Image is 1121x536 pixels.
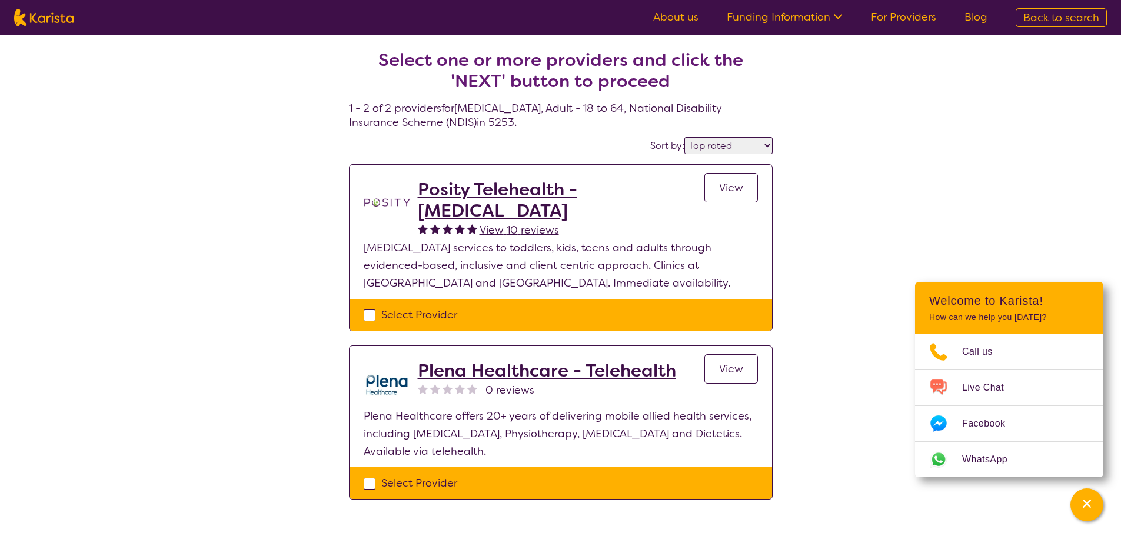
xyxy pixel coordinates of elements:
[364,239,758,292] p: [MEDICAL_DATA] services to toddlers, kids, teens and adults through evidenced-based, inclusive an...
[653,10,698,24] a: About us
[719,362,743,376] span: View
[962,343,1007,361] span: Call us
[929,294,1089,308] h2: Welcome to Karista!
[1016,8,1107,27] a: Back to search
[650,139,684,152] label: Sort by:
[364,407,758,460] p: Plena Healthcare offers 20+ years of delivering mobile allied health services, including [MEDICAL...
[418,179,704,221] a: Posity Telehealth - [MEDICAL_DATA]
[430,384,440,394] img: nonereviewstar
[455,224,465,234] img: fullstar
[704,173,758,202] a: View
[1023,11,1099,25] span: Back to search
[704,354,758,384] a: View
[871,10,936,24] a: For Providers
[418,224,428,234] img: fullstar
[480,223,559,237] span: View 10 reviews
[1070,488,1103,521] button: Channel Menu
[349,21,773,129] h4: 1 - 2 of 2 providers for [MEDICAL_DATA] , Adult - 18 to 64 , National Disability Insurance Scheme...
[418,360,676,381] a: Plena Healthcare - Telehealth
[467,224,477,234] img: fullstar
[915,334,1103,477] ul: Choose channel
[364,179,411,226] img: t1bslo80pcylnzwjhndq.png
[443,224,453,234] img: fullstar
[430,224,440,234] img: fullstar
[727,10,843,24] a: Funding Information
[962,379,1018,397] span: Live Chat
[915,282,1103,477] div: Channel Menu
[915,442,1103,477] a: Web link opens in a new tab.
[418,384,428,394] img: nonereviewstar
[363,49,759,92] h2: Select one or more providers and click the 'NEXT' button to proceed
[467,384,477,394] img: nonereviewstar
[719,181,743,195] span: View
[929,312,1089,322] p: How can we help you [DATE]?
[962,415,1019,432] span: Facebook
[443,384,453,394] img: nonereviewstar
[455,384,465,394] img: nonereviewstar
[962,451,1022,468] span: WhatsApp
[14,9,74,26] img: Karista logo
[964,10,987,24] a: Blog
[364,360,411,407] img: qwv9egg5taowukv2xnze.png
[480,221,559,239] a: View 10 reviews
[485,381,534,399] span: 0 reviews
